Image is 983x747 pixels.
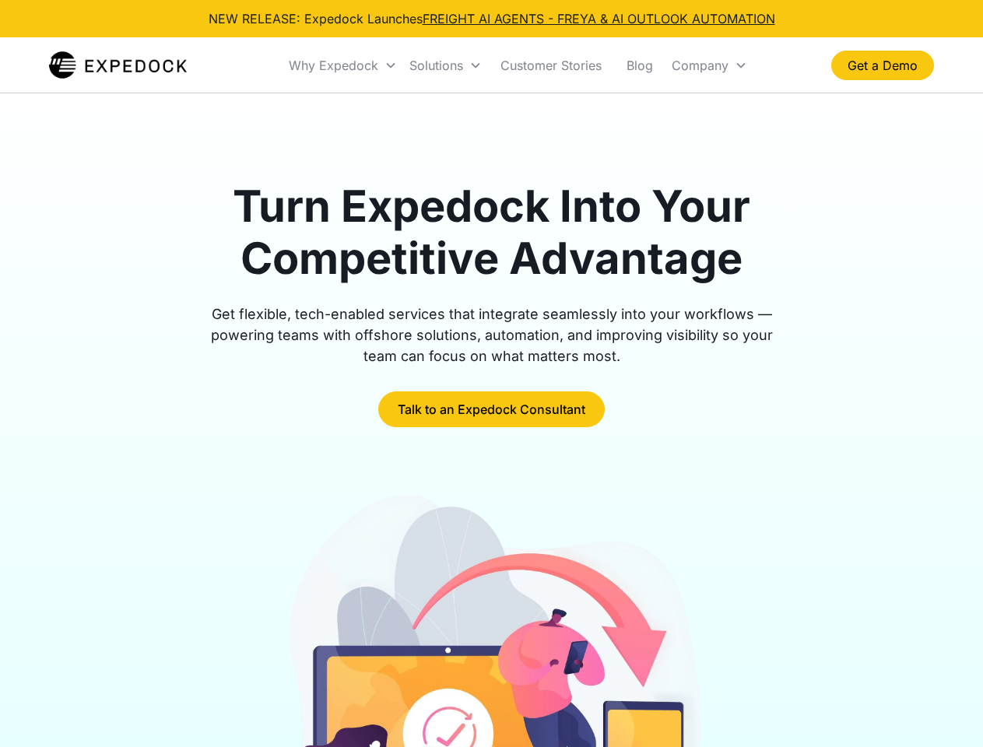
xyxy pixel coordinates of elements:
[49,50,187,81] img: Expedock Logo
[209,9,775,28] div: NEW RELEASE: Expedock Launches
[403,39,488,92] div: Solutions
[193,303,791,366] div: Get flexible, tech-enabled services that integrate seamlessly into your workflows — powering team...
[283,39,403,92] div: Why Expedock
[488,39,614,92] a: Customer Stories
[193,181,791,285] h1: Turn Expedock Into Your Competitive Advantage
[409,58,463,73] div: Solutions
[423,11,775,26] a: FREIGHT AI AGENTS - FREYA & AI OUTLOOK AUTOMATION
[831,51,934,80] a: Get a Demo
[672,58,728,73] div: Company
[614,39,665,92] a: Blog
[665,39,753,92] div: Company
[378,391,605,427] a: Talk to an Expedock Consultant
[289,58,378,73] div: Why Expedock
[905,672,983,747] iframe: Chat Widget
[49,50,187,81] a: home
